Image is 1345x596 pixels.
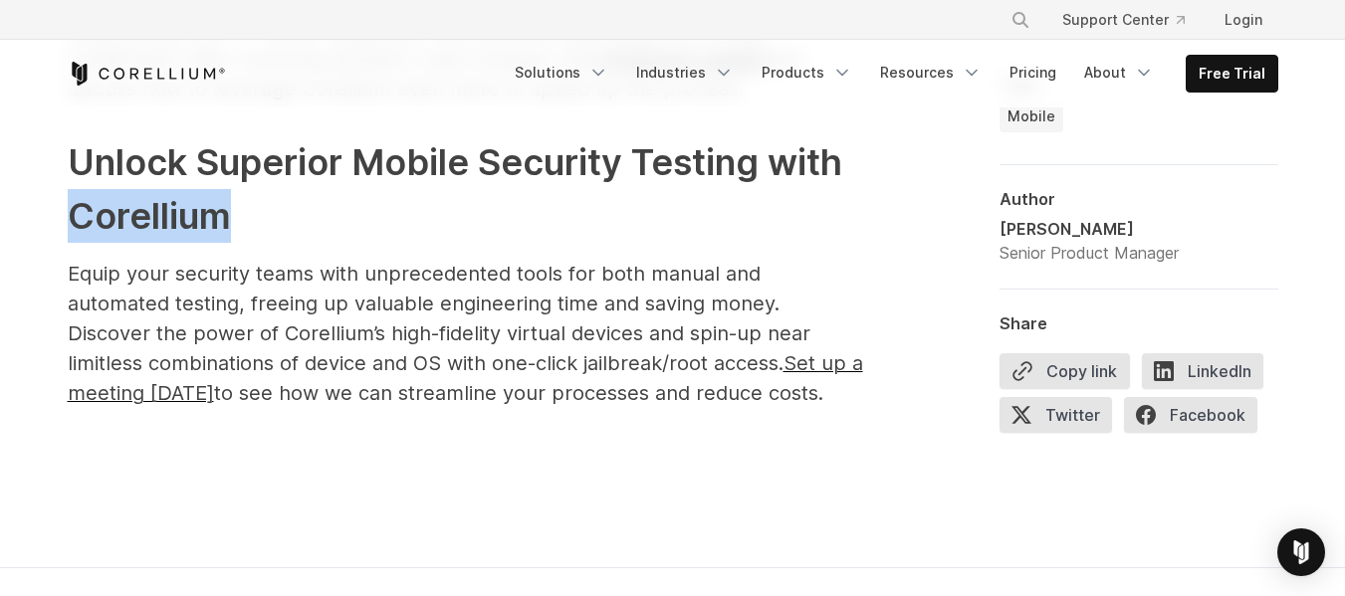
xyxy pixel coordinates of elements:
span: Twitter [1000,396,1112,432]
span: to see how we can streamline your processes and reduce costs. [214,381,823,405]
a: Pricing [998,55,1068,91]
div: Share [1000,312,1278,332]
button: Copy link [1000,352,1130,388]
a: About [1072,55,1166,91]
a: Industries [624,55,746,91]
a: LinkedIn [1142,352,1275,396]
a: Resources [868,55,994,91]
div: [PERSON_NAME] [1000,216,1179,240]
a: Support Center [1046,2,1201,38]
a: Login [1209,2,1278,38]
div: Navigation Menu [987,2,1278,38]
span: Equip your security teams with unprecedented tools for both manual and automated testing, freeing... [68,262,810,375]
span: LinkedIn [1142,352,1263,388]
h2: Unlock Superior Mobile Security Testing with Corellium [68,135,864,243]
div: Senior Product Manager [1000,240,1179,264]
a: Mobile [1000,99,1063,131]
a: Free Trial [1187,56,1277,92]
div: Author [1000,188,1278,208]
a: Facebook [1124,396,1269,440]
a: Twitter [1000,396,1124,440]
div: Navigation Menu [503,55,1278,93]
button: Search [1003,2,1038,38]
a: Solutions [503,55,620,91]
span: Mobile [1008,105,1055,125]
a: Corellium Home [68,62,226,86]
a: Set up a meeting [DATE] [68,359,863,403]
div: Open Intercom Messenger [1277,528,1325,576]
a: Products [750,55,864,91]
span: Facebook [1124,396,1257,432]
